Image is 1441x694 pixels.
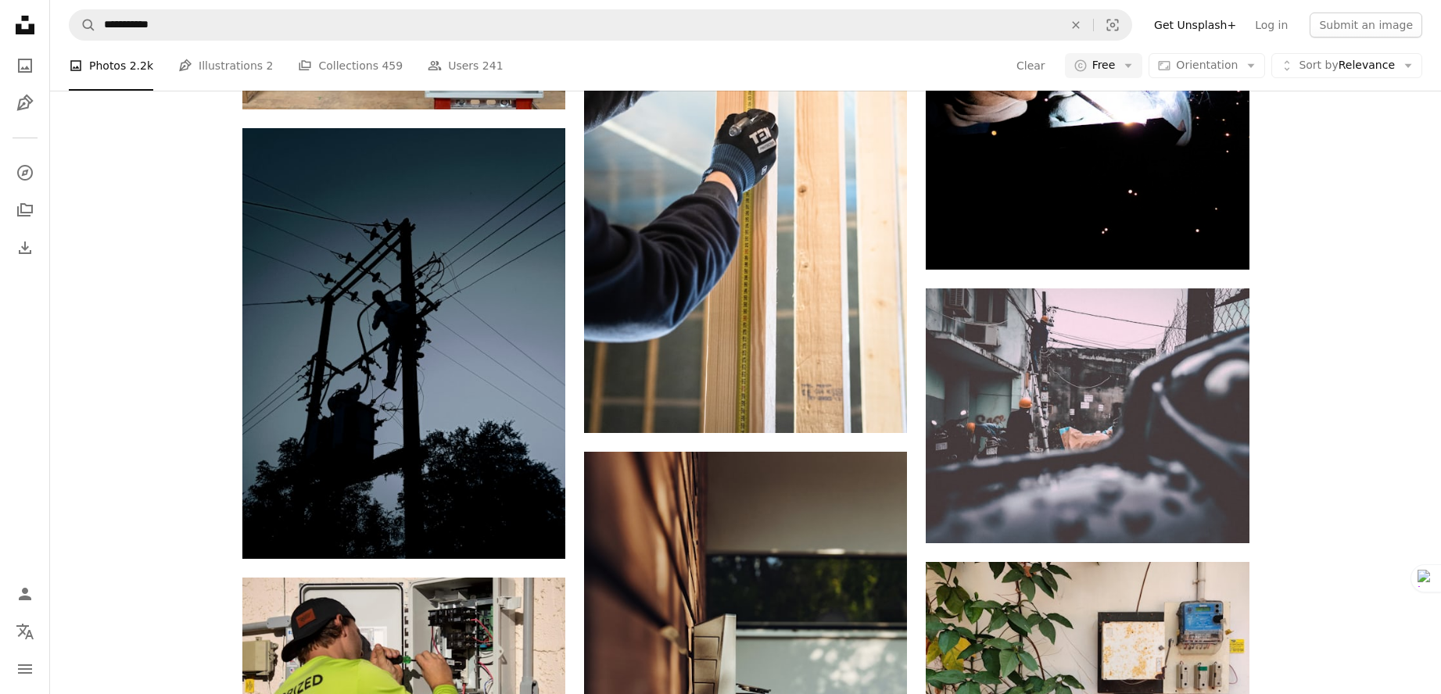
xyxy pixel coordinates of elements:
a: Log in [1246,13,1297,38]
a: Photos [9,50,41,81]
button: Visual search [1094,10,1131,40]
span: Sort by [1299,59,1338,71]
button: Sort byRelevance [1271,53,1422,78]
a: Collections 459 [298,41,403,91]
a: silhouette of electric post under cloudy sky during daytime [242,336,565,350]
button: Orientation [1149,53,1265,78]
a: man wearing hard hat on ladder fixing post cable [926,409,1249,423]
span: Relevance [1299,58,1395,73]
a: Illustrations [9,88,41,119]
a: a wall with a phone and a plant next to it [926,676,1249,690]
button: Submit an image [1310,13,1422,38]
a: Home — Unsplash [9,9,41,44]
a: Explore [9,157,41,188]
a: Collections [9,195,41,226]
img: man wearing hard hat on ladder fixing post cable [926,288,1249,543]
button: Free [1065,53,1143,78]
span: 2 [267,57,274,74]
button: Clear [1016,53,1046,78]
button: Menu [9,653,41,685]
a: Log in / Sign up [9,578,41,610]
form: Find visuals sitewide [69,9,1132,41]
a: Illustrations 2 [178,41,273,91]
button: Clear [1059,10,1093,40]
button: Search Unsplash [70,10,96,40]
a: a man wearing a hat and holding a green object [242,661,565,675]
a: Download History [9,232,41,263]
button: Language [9,616,41,647]
a: Users 241 [428,41,503,91]
a: Get Unsplash+ [1145,13,1246,38]
span: 459 [382,57,403,74]
img: silhouette of electric post under cloudy sky during daytime [242,128,565,559]
span: 241 [482,57,504,74]
span: Free [1092,58,1116,73]
a: a person wearing black gloves [584,138,907,152]
span: Orientation [1176,59,1238,71]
